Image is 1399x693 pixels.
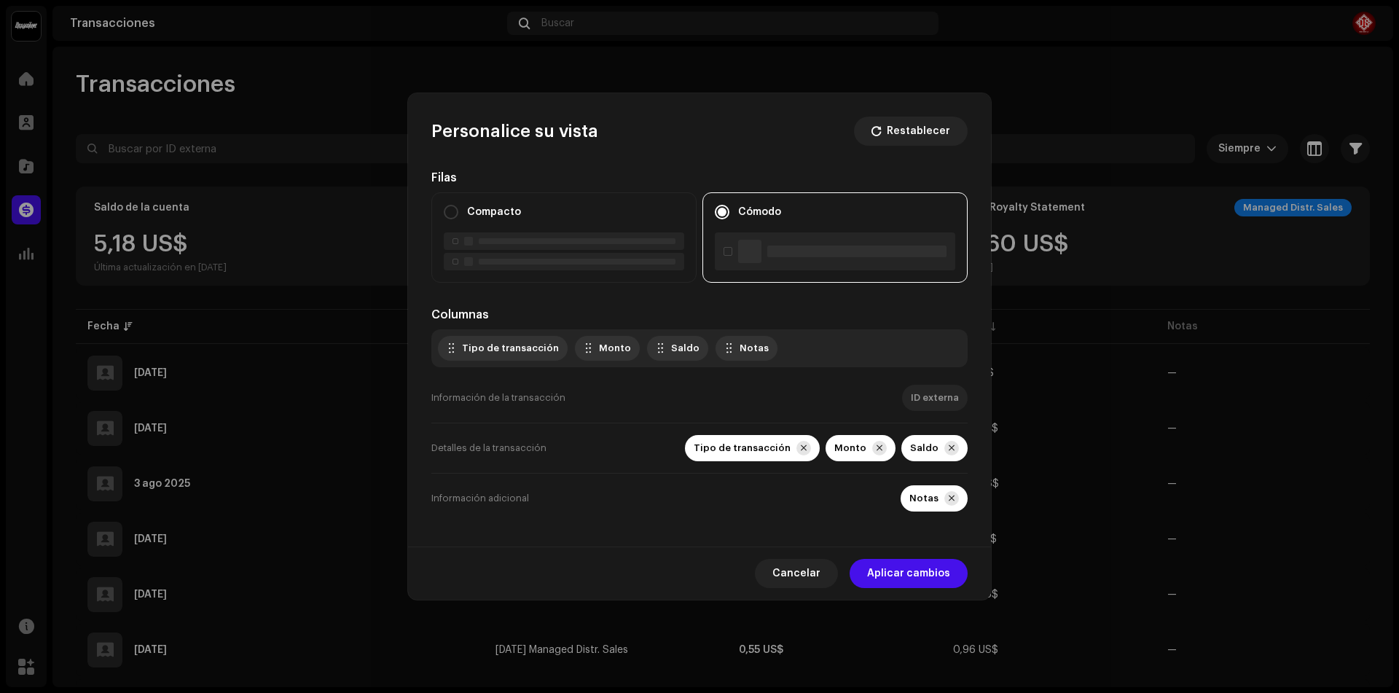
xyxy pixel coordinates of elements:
div: Tipo de transacción [694,442,791,454]
div: Saldo [671,342,699,354]
div: ID externa [911,392,959,404]
div: Monto [599,342,631,354]
div: Columnas [431,306,968,324]
div: Información adicional [431,485,529,512]
span: Aplicar cambios [867,559,950,588]
div: Filas [431,169,968,187]
label: Cómodo [738,203,781,221]
span: Restablecer [887,117,950,146]
div: Tipo de transacción [462,342,559,354]
button: Cancelar [755,559,838,588]
span: Cancelar [772,559,820,588]
button: Restablecer [854,117,968,146]
button: Aplicar cambios [850,559,968,588]
div: Personalice su vista [431,120,598,143]
div: Detalles de la transacción [431,435,546,461]
div: Notas [740,342,769,354]
div: Notas [909,493,938,504]
label: Compacto [467,203,521,221]
div: Saldo [910,442,938,454]
div: Información de la transacción [431,385,565,411]
div: Monto [834,442,866,454]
